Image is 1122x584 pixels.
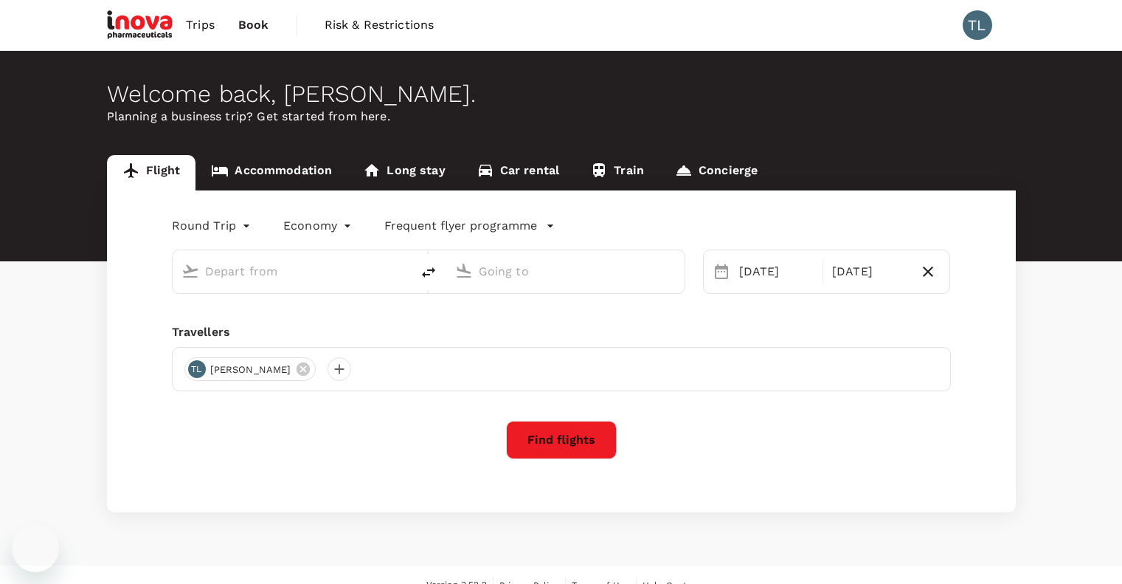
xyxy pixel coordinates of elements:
[188,360,206,378] div: TL
[401,269,404,272] button: Open
[172,323,951,341] div: Travellers
[575,155,659,190] a: Train
[411,255,446,290] button: delete
[506,421,617,459] button: Find flights
[347,155,460,190] a: Long stay
[238,16,269,34] span: Book
[325,16,434,34] span: Risk & Restrictions
[479,260,654,283] input: Going to
[184,357,316,381] div: TL[PERSON_NAME]
[201,363,300,377] span: [PERSON_NAME]
[674,269,677,272] button: Open
[186,16,215,34] span: Trips
[107,108,1016,126] p: Planning a business trip? Get started from here.
[384,217,555,235] button: Frequent flyer programme
[107,80,1016,108] div: Welcome back , [PERSON_NAME] .
[384,217,537,235] p: Frequent flyer programme
[461,155,575,190] a: Car rental
[107,155,196,190] a: Flight
[172,214,254,238] div: Round Trip
[733,257,820,286] div: [DATE]
[283,214,355,238] div: Economy
[963,10,992,40] div: TL
[12,525,59,572] iframe: Button to launch messaging window
[659,155,773,190] a: Concierge
[107,9,175,41] img: iNova Pharmaceuticals
[195,155,347,190] a: Accommodation
[205,260,380,283] input: Depart from
[826,257,913,286] div: [DATE]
